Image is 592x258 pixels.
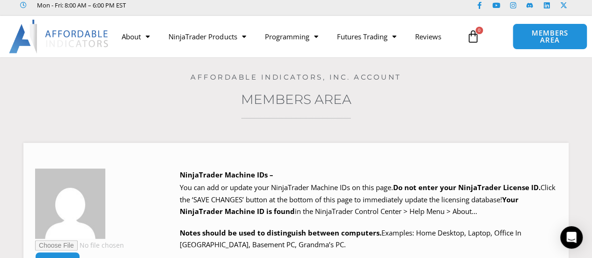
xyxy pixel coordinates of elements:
a: Members Area [241,91,351,107]
img: edd98b9f986d7723a2e64feb464f6ee939e323c03db9b78bf5ea3b62816ec36d [35,169,105,239]
a: About [112,26,159,47]
a: Reviews [405,26,450,47]
a: Programming [255,26,327,47]
span: Click the ‘SAVE CHANGES’ button at the bottom of this page to immediately update the licensing da... [180,183,555,216]
nav: Menu [112,26,462,47]
a: NinjaTrader Products [159,26,255,47]
img: LogoAI | Affordable Indicators – NinjaTrader [9,20,110,53]
a: Affordable Indicators, Inc. Account [190,73,402,81]
span: MEMBERS AREA [522,29,577,44]
span: Examples: Home Desktop, Laptop, Office In [GEOGRAPHIC_DATA], Basement PC, Grandma’s PC. [180,228,521,250]
strong: Notes should be used to distinguish between computers. [180,228,381,237]
b: Do not enter your NinjaTrader License ID. [393,183,541,192]
span: 0 [475,27,483,34]
a: Futures Trading [327,26,405,47]
a: 0 [453,23,494,50]
b: NinjaTrader Machine IDs – [180,170,273,179]
div: Open Intercom Messenger [560,226,583,249]
span: You can add or update your NinjaTrader Machine IDs on this page. [180,183,393,192]
a: MEMBERS AREA [512,23,587,50]
iframe: Customer reviews powered by Trustpilot [139,0,279,10]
